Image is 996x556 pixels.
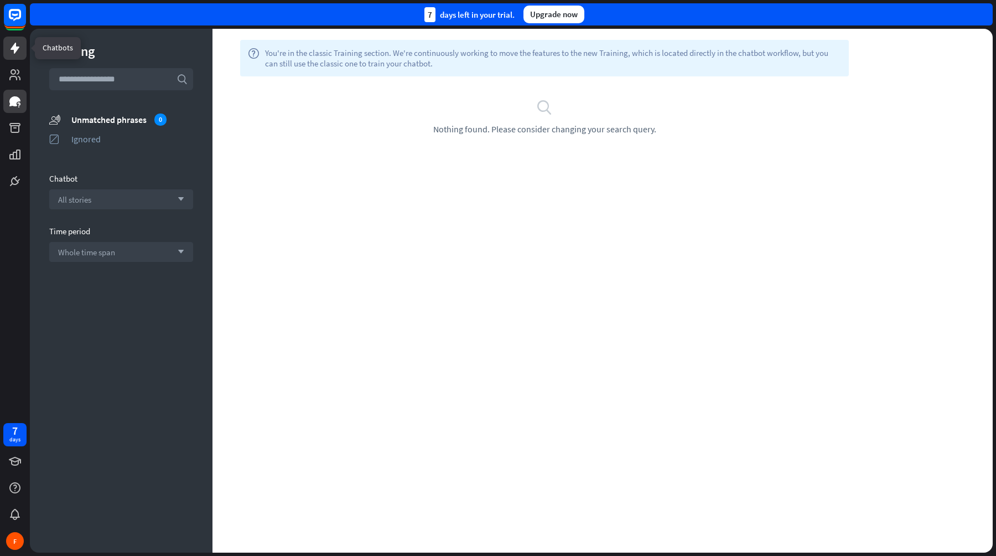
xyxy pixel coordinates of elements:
[265,48,841,69] span: You're in the classic Training section. We're continuously working to move the features to the ne...
[71,133,193,145] div: Ignored
[177,74,188,85] i: search
[9,436,20,444] div: days
[49,173,193,184] div: Chatbot
[9,4,42,38] button: Open LiveChat chat widget
[433,123,656,135] span: Nothing found. Please consider changing your search query.
[49,114,60,125] i: unmatched_phrases
[58,247,115,258] span: Whole time span
[154,114,167,126] div: 0
[424,7,515,22] div: days left in your trial.
[49,226,193,236] div: Time period
[3,423,27,446] a: 7 days
[523,6,584,23] div: Upgrade now
[424,7,435,22] div: 7
[6,532,24,550] div: F
[71,114,193,126] div: Unmatched phrases
[172,249,184,255] i: arrow_down
[49,133,60,145] i: ignored
[12,426,18,436] div: 7
[49,43,193,60] div: Training
[172,196,184,203] i: arrow_down
[58,194,91,205] span: All stories
[536,99,553,115] i: search
[248,48,260,69] i: help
